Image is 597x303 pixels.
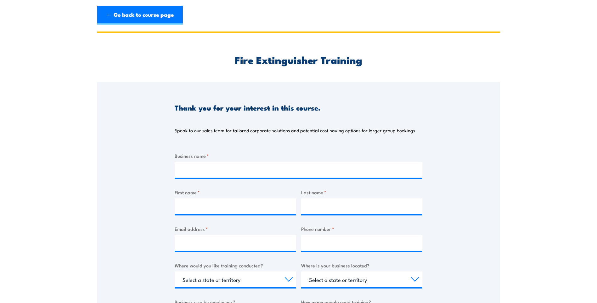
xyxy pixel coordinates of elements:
[301,225,423,232] label: Phone number
[97,6,183,25] a: ← Go back to course page
[301,262,423,269] label: Where is your business located?
[175,55,422,64] h2: Fire Extinguisher Training
[175,152,422,159] label: Business name
[175,262,296,269] label: Where would you like training conducted?
[175,225,296,232] label: Email address
[301,189,423,196] label: Last name
[175,104,320,111] h3: Thank you for your interest in this course.
[175,189,296,196] label: First name
[175,127,415,134] p: Speak to our sales team for tailored corporate solutions and potential cost-saving options for la...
